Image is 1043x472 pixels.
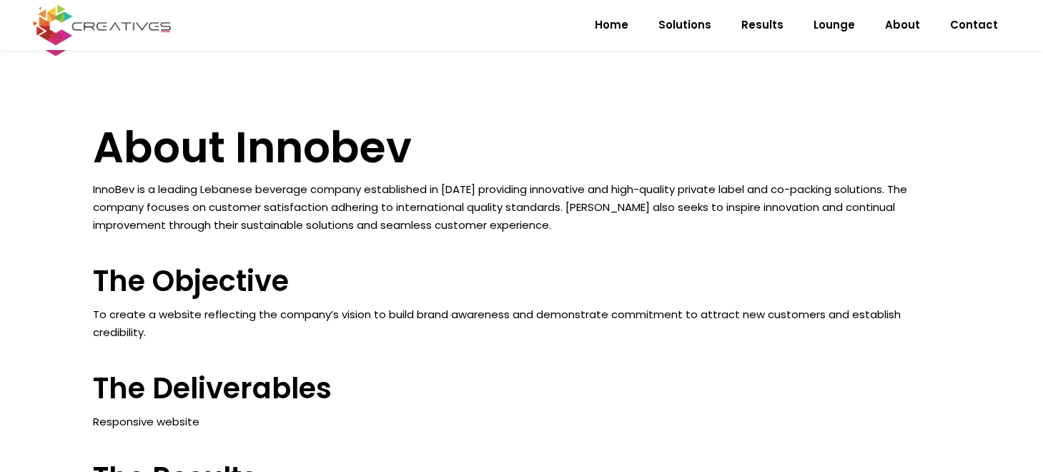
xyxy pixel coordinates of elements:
img: Creatives [30,3,174,47]
h2: About Innobev [93,122,951,173]
p: Responsive website [93,413,951,431]
a: Home [580,6,643,44]
h3: The Objective [93,264,951,298]
h3: The Deliverables [93,371,951,405]
p: To create a website reflecting the company’s vision to build brand awareness and demonstrate comm... [93,305,951,341]
span: Solutions [658,6,711,44]
span: Results [741,6,784,44]
a: Contact [935,6,1013,44]
a: About [870,6,935,44]
span: Lounge [814,6,855,44]
a: Solutions [643,6,726,44]
p: InnoBev is a leading Lebanese beverage company established in [DATE] providing innovative and hig... [93,180,951,234]
span: Home [595,6,628,44]
span: About [885,6,920,44]
a: Lounge [799,6,870,44]
a: Results [726,6,799,44]
span: Contact [950,6,998,44]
